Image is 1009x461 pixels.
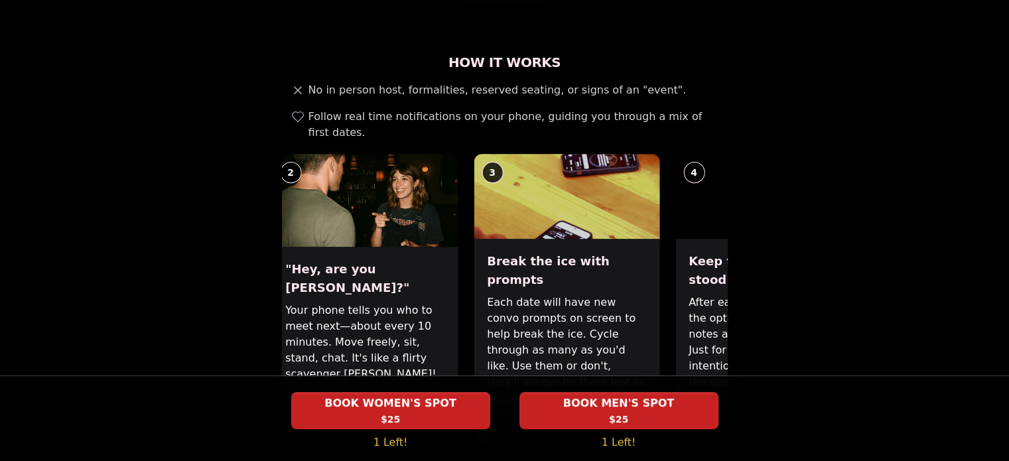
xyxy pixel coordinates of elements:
div: 4 [683,162,705,183]
p: Each date will have new convo prompts on screen to help break the ice. Cycle through as many as y... [487,295,646,406]
img: "Hey, are you Max?" [272,154,458,247]
img: Break the ice with prompts [474,154,659,239]
p: After each date, you'll have the option to jot down quick notes and first impressions. Just for y... [689,295,848,406]
button: BOOK MEN'S SPOT - 1 Left! [519,392,718,429]
span: 1 Left! [373,434,408,450]
span: 1 Left! [602,434,636,450]
h3: Keep track of who stood out [689,252,848,289]
h2: How It Works [282,53,728,72]
h3: "Hey, are you [PERSON_NAME]?" [285,260,444,297]
img: Keep track of who stood out [675,154,861,239]
span: Follow real time notifications on your phone, guiding you through a mix of first dates. [308,109,722,141]
div: 2 [280,162,301,183]
button: BOOK WOMEN'S SPOT - 1 Left! [291,392,490,429]
span: BOOK MEN'S SPOT [561,395,677,411]
div: 3 [482,162,503,183]
span: No in person host, formalities, reserved seating, or signs of an "event". [308,82,687,98]
h3: Break the ice with prompts [487,252,646,289]
span: $25 [381,413,400,426]
p: Your phone tells you who to meet next—about every 10 minutes. Move freely, sit, stand, chat. It's... [285,302,444,382]
span: BOOK WOMEN'S SPOT [322,395,459,411]
span: $25 [609,413,628,426]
